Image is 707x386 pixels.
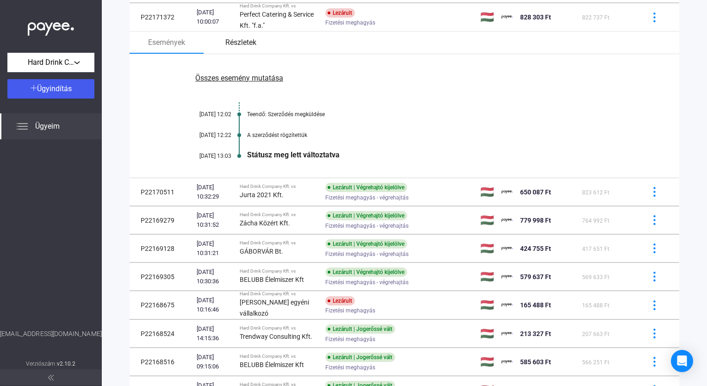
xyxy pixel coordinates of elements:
[477,178,498,206] td: 🇭🇺
[197,8,232,26] div: [DATE] 10:00:07
[7,53,94,72] button: Hard Drink Company Kft.
[195,74,283,82] font: Összes esemény mutatása
[520,13,551,21] span: 828 303 Ft
[325,8,355,18] div: Lezárult
[37,84,72,93] span: Ügyindítás
[130,263,193,291] td: P22169305
[225,37,256,48] font: Részletek
[477,235,498,262] td: 🇭🇺
[130,291,193,319] td: P22168675
[325,334,375,345] span: Fizetési meghagyás
[325,353,395,362] div: Lezárult | Jogerőssé vált
[650,215,659,225] img: több-kék
[28,17,74,36] img: white-payee-white-dot.svg
[240,212,318,218] div: Hard Drink Company Kft. vs
[31,85,37,91] img: plus-white.svg
[502,271,513,282] img: kedvezményezett-logó
[502,299,513,311] img: kedvezményezett-logó
[477,206,498,234] td: 🇭🇺
[240,361,304,368] strong: BELUBB Élelmiszer Kft
[671,350,693,372] div: Nyissa meg az Intercom Messengert
[197,239,232,258] div: [DATE] 10:31:21
[130,348,193,376] td: P22168516
[582,218,609,224] span: 764 992 Ft
[582,331,609,337] span: 207 663 Ft
[240,248,283,255] strong: GÁBORVÁR Bt.
[240,191,284,199] strong: Jurta 2021 Kft.
[650,357,659,367] img: több-kék
[176,132,231,138] div: [DATE] 12:22
[57,361,76,367] strong: v2.10.2
[240,276,304,283] strong: BELUBB Élelmiszer Kft
[240,325,318,331] div: Hard Drink Company Kft. vs
[130,320,193,348] td: P22168524
[325,17,375,28] span: Fizetési meghagyás
[520,188,551,196] span: 650 087 Ft
[325,192,409,203] span: Fizetési meghagyás - végrehajtás
[477,263,498,291] td: 🇭🇺
[645,7,664,27] button: több-kék
[197,183,232,201] div: [DATE] 10:32:29
[502,243,513,254] img: kedvezményezett-logó
[197,211,232,230] div: [DATE] 10:31:52
[240,291,318,297] div: Hard Drink Company Kft. vs
[240,219,290,227] strong: Zácha Közért Kft.
[520,245,551,252] span: 424 755 Ft
[240,299,309,317] strong: [PERSON_NAME] egyéni vállalkozó
[35,121,60,132] span: Ügyeim
[247,111,633,118] div: Teendő: Szerződés megküldése
[582,359,609,366] span: 566 251 Ft
[582,274,609,280] span: 569 633 Ft
[650,243,659,253] img: több-kék
[176,111,231,118] div: [DATE] 12:02
[502,328,513,339] img: kedvezményezett-logó
[520,217,551,224] span: 779 998 Ft
[502,187,513,198] img: kedvezményezett-logó
[240,240,318,246] div: Hard Drink Company Kft. vs
[477,291,498,319] td: 🇭🇺
[325,220,409,231] span: Fizetési meghagyás - végrehajtás
[325,211,407,220] div: Lezárult | Végrehajtó kijelölve
[645,182,664,202] button: több-kék
[325,305,375,316] span: Fizetési meghagyás
[502,12,513,23] img: kedvezményezett-logó
[477,3,498,31] td: 🇭🇺
[582,302,609,309] span: 165 488 Ft
[650,272,659,281] img: több-kék
[325,239,407,249] div: Lezárult | Végrehajtó kijelölve
[582,246,609,252] span: 417 651 Ft
[240,184,318,189] div: Hard Drink Company Kft. vs
[325,268,407,277] div: Lezárult | Végrehajtó kijelölve
[582,14,609,21] span: 822 737 Ft
[582,189,609,196] span: 823 612 Ft
[645,352,664,372] button: több-kék
[197,268,232,286] div: [DATE] 10:30:36
[325,277,409,288] span: Fizetési meghagyás - végrehajtás
[240,354,318,359] div: Hard Drink Company Kft. vs
[28,57,74,68] span: Hard Drink Company Kft.
[645,324,664,343] button: több-kék
[650,300,659,310] img: több-kék
[247,150,633,159] div: Státusz meg lett változtatva
[325,249,409,260] span: Fizetési meghagyás - végrehajtás
[477,348,498,376] td: 🇭🇺
[148,37,185,48] font: Események
[130,178,193,206] td: P22170511
[325,296,355,305] div: Lezárult
[247,132,633,138] div: A szerződést rögzítettük
[477,320,498,348] td: 🇭🇺
[502,215,513,226] img: kedvezményezett-logó
[520,301,551,309] span: 165 488 Ft
[325,183,407,192] div: Lezárult | Végrehajtó kijelölve
[645,295,664,315] button: több-kék
[520,273,551,280] span: 579 637 Ft
[130,3,193,31] td: P22171372
[325,362,375,373] span: Fizetési meghagyás
[7,79,94,99] button: Ügyindítás
[48,375,54,380] img: arrow-double-left-grey.svg
[325,324,395,334] div: Lezárult | Jogerőssé vált
[240,3,318,9] div: Hard Drink Company Kft. vs
[645,267,664,286] button: több-kék
[197,353,232,371] div: [DATE] 09:15:06
[130,235,193,262] td: P22169128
